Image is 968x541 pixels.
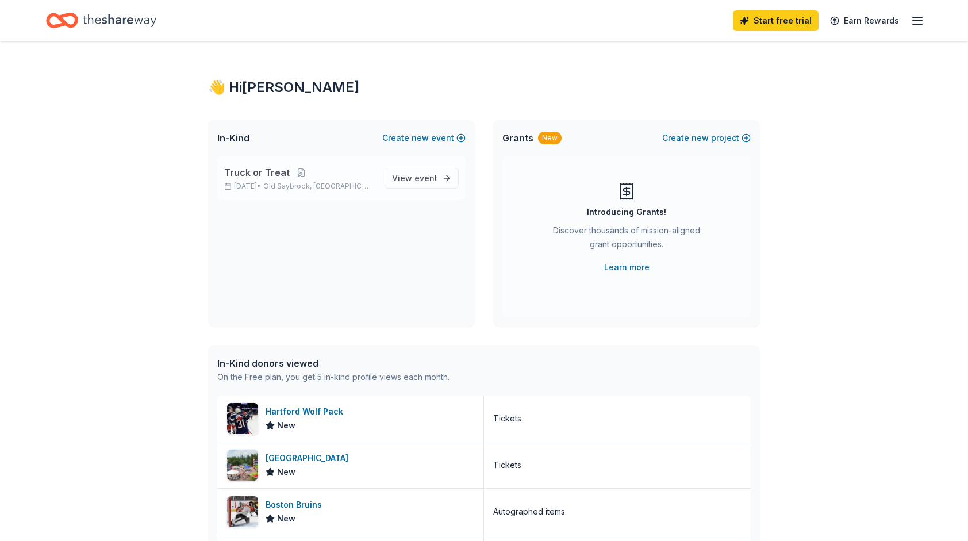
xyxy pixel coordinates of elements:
a: Learn more [604,260,650,274]
img: Image for Santa's Village [227,450,258,481]
span: new [692,131,709,145]
div: Tickets [493,412,521,425]
div: Hartford Wolf Pack [266,405,348,419]
div: Introducing Grants! [587,205,666,219]
span: event [414,173,437,183]
span: In-Kind [217,131,249,145]
img: Image for Boston Bruins [227,496,258,527]
img: Image for Hartford Wolf Pack [227,403,258,434]
div: [GEOGRAPHIC_DATA] [266,451,353,465]
button: Createnewevent [382,131,466,145]
span: View [392,171,437,185]
a: Home [46,7,156,34]
a: Start free trial [733,10,819,31]
span: Grants [502,131,533,145]
span: New [277,419,295,432]
div: Autographed items [493,505,565,519]
div: On the Free plan, you get 5 in-kind profile views each month. [217,370,450,384]
span: Truck or Treat [224,166,290,179]
span: Old Saybrook, [GEOGRAPHIC_DATA] [263,182,375,191]
p: [DATE] • [224,182,375,191]
a: Earn Rewards [823,10,906,31]
span: New [277,512,295,525]
div: 👋 Hi [PERSON_NAME] [208,78,760,97]
span: new [412,131,429,145]
div: In-Kind donors viewed [217,356,450,370]
div: Boston Bruins [266,498,326,512]
span: New [277,465,295,479]
div: Tickets [493,458,521,472]
button: Createnewproject [662,131,751,145]
a: View event [385,168,459,189]
div: New [538,132,562,144]
div: Discover thousands of mission-aligned grant opportunities. [548,224,705,256]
